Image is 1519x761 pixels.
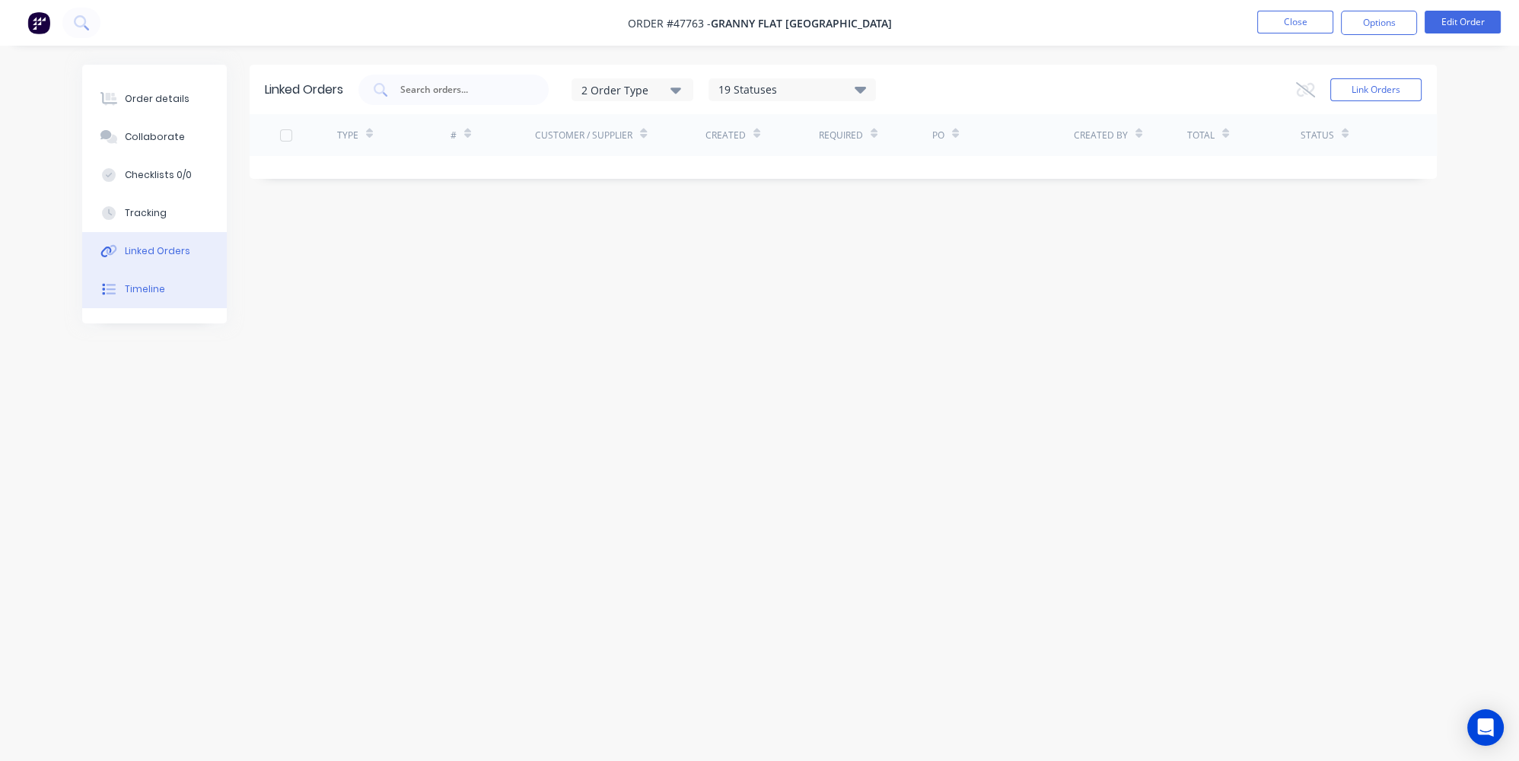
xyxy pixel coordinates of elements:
[1341,11,1417,35] button: Options
[82,232,227,270] button: Linked Orders
[125,92,189,106] div: Order details
[709,81,875,98] div: 19 Statuses
[1467,709,1504,746] div: Open Intercom Messenger
[581,81,683,97] div: 2 Order Type
[1301,129,1334,142] div: Status
[82,118,227,156] button: Collaborate
[1187,129,1215,142] div: Total
[82,270,227,308] button: Timeline
[27,11,50,34] img: Factory
[628,16,711,30] span: Order #47763 -
[125,244,190,258] div: Linked Orders
[399,82,525,97] input: Search orders...
[572,78,693,101] button: 2 Order Type
[265,81,343,99] div: Linked Orders
[82,156,227,194] button: Checklists 0/0
[1074,129,1128,142] div: Created By
[125,206,167,220] div: Tracking
[337,129,358,142] div: TYPE
[819,129,863,142] div: Required
[711,16,892,30] span: Granny Flat [GEOGRAPHIC_DATA]
[82,194,227,232] button: Tracking
[705,129,746,142] div: Created
[932,129,944,142] div: PO
[125,282,165,296] div: Timeline
[1425,11,1501,33] button: Edit Order
[451,129,457,142] div: #
[1330,78,1422,101] button: Link Orders
[125,168,192,182] div: Checklists 0/0
[82,80,227,118] button: Order details
[535,129,632,142] div: Customer / Supplier
[125,130,185,144] div: Collaborate
[1257,11,1333,33] button: Close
